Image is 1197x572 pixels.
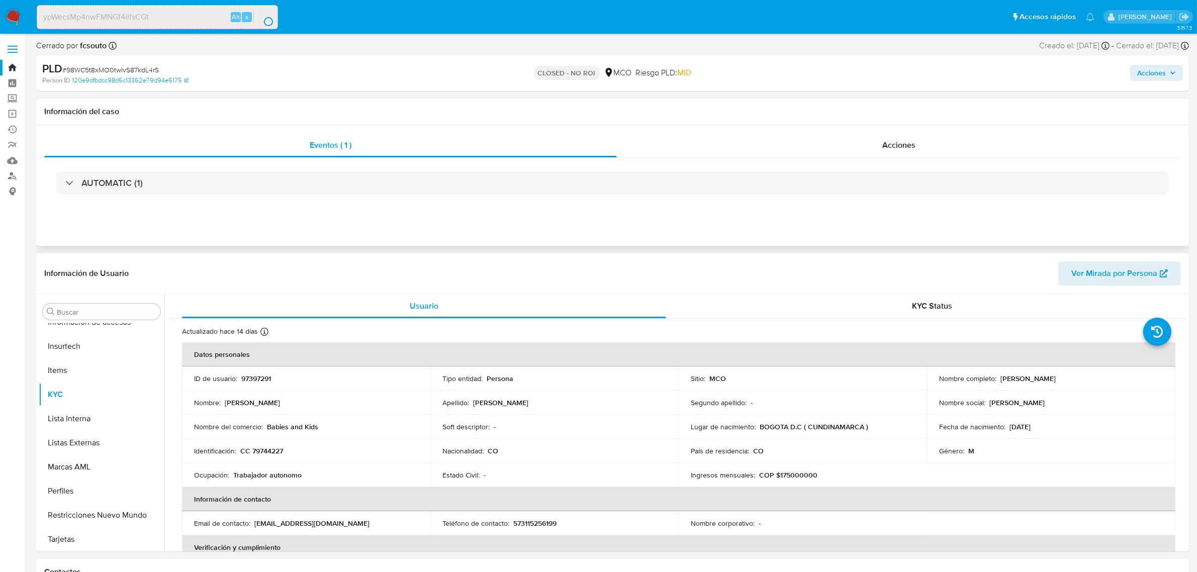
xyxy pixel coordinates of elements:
[39,407,164,431] button: Lista Interna
[182,327,258,336] p: Actualizado hace 14 días
[1112,40,1114,51] span: -
[310,139,351,151] span: Eventos ( 1 )
[1116,40,1189,51] div: Cerrado el: [DATE]
[1071,261,1157,285] span: Ver Mirada por Persona
[1039,40,1110,51] div: Creado el: [DATE]
[47,308,55,316] button: Buscar
[473,398,528,407] p: [PERSON_NAME]
[267,422,318,431] p: Babies and Kids
[233,470,302,480] p: Trabajador autonomo
[636,67,692,78] span: Riesgo PLD:
[253,10,274,24] button: search-icon
[39,358,164,383] button: Items
[39,334,164,358] button: Insurtech
[751,398,753,407] p: -
[442,422,490,431] p: Soft descriptor :
[760,422,868,431] p: BOGOTA D.C ( CUNDINAMARCA )
[1020,12,1076,22] span: Accesos rápidos
[1000,374,1056,383] p: [PERSON_NAME]
[39,479,164,503] button: Perfiles
[989,398,1045,407] p: [PERSON_NAME]
[44,268,129,278] h1: Información de Usuario
[968,446,974,455] p: M
[709,374,726,383] p: MCO
[81,177,143,188] h3: AUTOMATIC (1)
[72,76,189,85] a: 120e9dfbdcc98d6c13362e79d94e5175
[759,470,817,480] p: COP $175000000
[513,519,557,528] p: 573115256199
[912,300,953,312] span: KYC Status
[254,519,370,528] p: [EMAIL_ADDRESS][DOMAIN_NAME]
[39,383,164,407] button: KYC
[882,139,915,151] span: Acciones
[78,40,107,51] b: fcsouto
[39,503,164,527] button: Restricciones Nuevo Mundo
[494,422,496,431] p: -
[1058,261,1181,285] button: Ver Mirada por Persona
[1137,65,1166,81] span: Acciones
[939,398,985,407] p: Nombre social :
[939,422,1005,431] p: Fecha de nacimiento :
[194,374,237,383] p: ID de usuario :
[182,342,1175,366] th: Datos personales
[194,422,263,431] p: Nombre del comercio :
[42,76,70,85] b: Person ID
[691,398,747,407] p: Segundo apellido :
[442,446,484,455] p: Nacionalidad :
[939,446,964,455] p: Género :
[691,422,756,431] p: Lugar de nacimiento :
[39,527,164,551] button: Tarjetas
[37,11,278,24] input: Buscar usuario o caso...
[488,446,498,455] p: CO
[753,446,764,455] p: CO
[245,12,248,22] span: s
[691,519,755,528] p: Nombre corporativo :
[182,487,1175,511] th: Información de contacto
[42,60,62,76] b: PLD
[759,519,761,528] p: -
[604,67,632,78] div: MCO
[691,374,705,383] p: Sitio :
[442,519,509,528] p: Teléfono de contacto :
[1179,12,1189,22] a: Salir
[691,470,755,480] p: Ingresos mensuales :
[691,446,749,455] p: País de residencia :
[194,470,229,480] p: Ocupación :
[1119,12,1175,22] p: juan.montanobonaga@mercadolibre.com.co
[39,455,164,479] button: Marcas AML
[232,12,240,22] span: Alt
[240,446,283,455] p: CC 79744227
[1130,65,1183,81] button: Acciones
[442,470,480,480] p: Estado Civil :
[225,398,280,407] p: [PERSON_NAME]
[194,519,250,528] p: Email de contacto :
[484,470,486,480] p: -
[62,65,159,75] span: # 98WC5t8xMO0twlvS87kdL4rS
[194,398,221,407] p: Nombre :
[678,67,692,78] span: MID
[487,374,513,383] p: Persona
[182,535,1175,559] th: Verificación y cumplimiento
[442,398,469,407] p: Apellido :
[194,446,236,455] p: Identificación :
[1086,13,1094,21] a: Notificaciones
[442,374,483,383] p: Tipo entidad :
[410,300,438,312] span: Usuario
[39,431,164,455] button: Listas Externas
[534,66,600,80] p: CLOSED - NO ROI
[1009,422,1031,431] p: [DATE]
[241,374,271,383] p: 97397291
[44,107,1181,117] h1: Información del caso
[56,171,1169,195] div: AUTOMATIC (1)
[57,308,156,317] input: Buscar
[939,374,996,383] p: Nombre completo :
[36,40,107,51] span: Cerrado por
